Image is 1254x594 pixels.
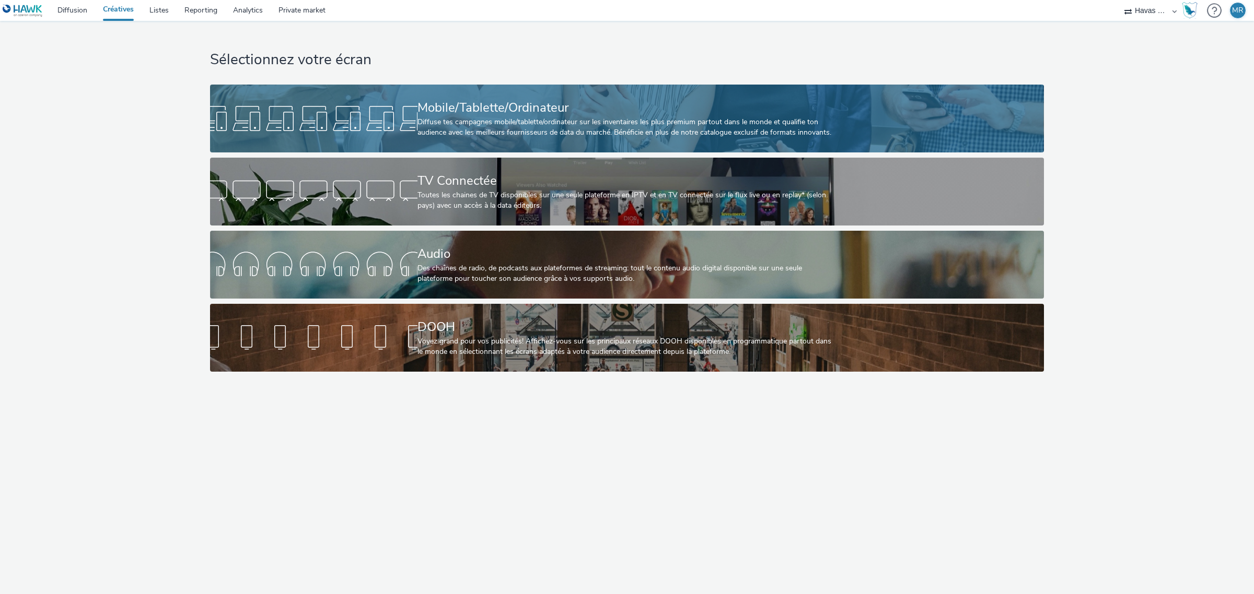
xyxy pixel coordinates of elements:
[417,172,832,190] div: TV Connectée
[417,117,832,138] div: Diffuse tes campagnes mobile/tablette/ordinateur sur les inventaires les plus premium partout dan...
[1182,2,1202,19] a: Hawk Academy
[210,158,1043,225] a: TV ConnectéeToutes les chaines de TV disponibles sur une seule plateforme en IPTV et en TV connec...
[417,263,832,284] div: Des chaînes de radio, de podcasts aux plateformes de streaming: tout le contenu audio digital dis...
[1182,2,1198,19] img: Hawk Academy
[3,4,43,17] img: undefined Logo
[210,50,1043,70] h1: Sélectionnez votre écran
[1232,3,1244,18] div: MR
[417,336,832,358] div: Voyez grand pour vos publicités! Affichez-vous sur les principaux réseaux DOOH disponibles en pro...
[210,85,1043,152] a: Mobile/Tablette/OrdinateurDiffuse tes campagnes mobile/tablette/ordinateur sur les inventaires le...
[210,304,1043,372] a: DOOHVoyez grand pour vos publicités! Affichez-vous sur les principaux réseaux DOOH disponibles en...
[210,231,1043,299] a: AudioDes chaînes de radio, de podcasts aux plateformes de streaming: tout le contenu audio digita...
[417,190,832,211] div: Toutes les chaines de TV disponibles sur une seule plateforme en IPTV et en TV connectée sur le f...
[417,318,832,336] div: DOOH
[417,99,832,117] div: Mobile/Tablette/Ordinateur
[417,245,832,263] div: Audio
